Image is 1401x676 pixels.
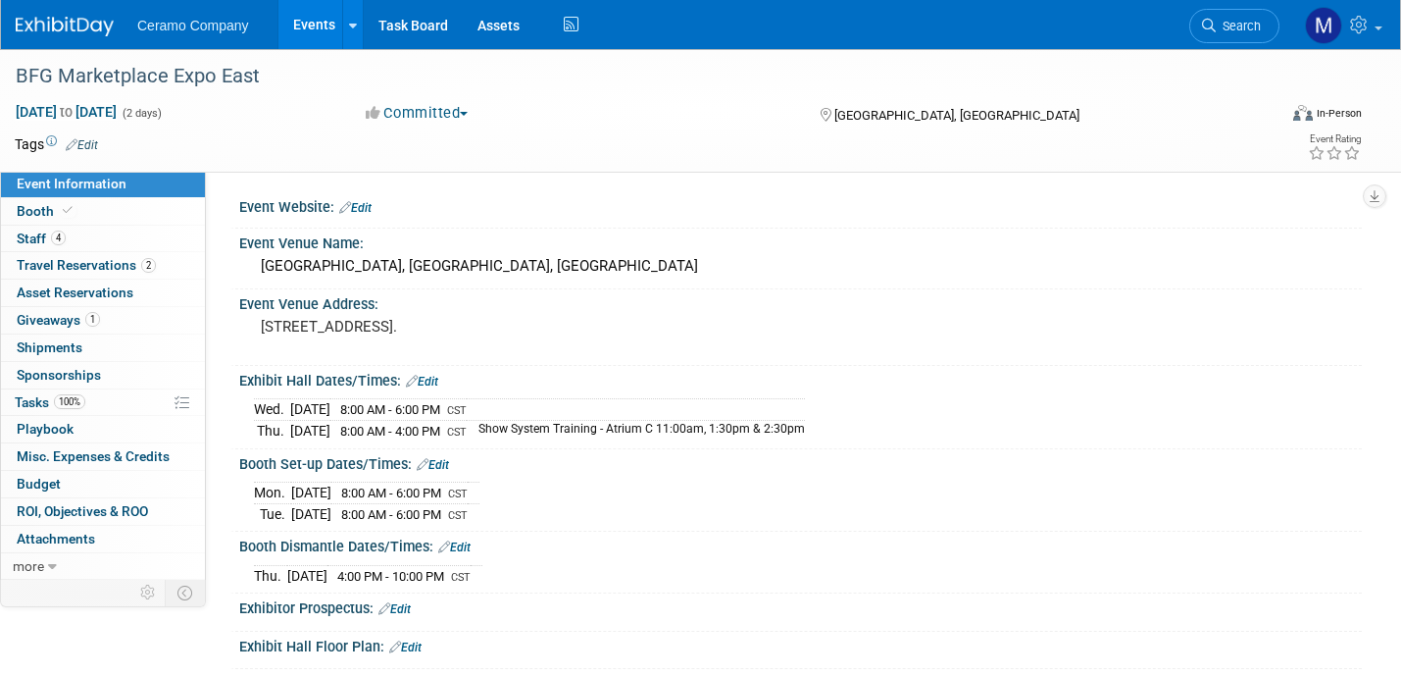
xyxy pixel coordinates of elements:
[17,312,100,328] span: Giveaways
[359,103,475,124] button: Committed
[340,424,440,439] span: 8:00 AM - 4:00 PM
[17,285,133,300] span: Asset Reservations
[447,404,467,417] span: CST
[17,503,148,519] span: ROI, Objectives & ROO
[239,632,1362,657] div: Exhibit Hall Floor Plan:
[389,641,422,654] a: Edit
[1,390,205,416] a: Tasks100%
[290,421,330,442] td: [DATE]
[141,258,156,273] span: 2
[66,138,98,152] a: Edit
[1,171,205,197] a: Event Information
[290,399,330,421] td: [DATE]
[1,443,205,470] a: Misc. Expenses & Credits
[15,103,118,121] span: [DATE] [DATE]
[467,421,805,442] td: Show System Training - Atrium C 11:00am, 1:30pm & 2:30pm
[417,458,449,472] a: Edit
[1,280,205,306] a: Asset Reservations
[9,59,1247,94] div: BFG Marketplace Expo East
[834,108,1079,123] span: [GEOGRAPHIC_DATA], [GEOGRAPHIC_DATA]
[17,176,126,191] span: Event Information
[451,571,471,584] span: CST
[1,335,205,361] a: Shipments
[287,565,327,586] td: [DATE]
[85,312,100,327] span: 1
[137,18,249,33] span: Ceramo Company
[406,375,438,389] a: Edit
[1216,19,1261,33] span: Search
[239,449,1362,475] div: Booth Set-up Dates/Times:
[254,565,287,586] td: Thu.
[448,488,468,500] span: CST
[17,367,101,383] span: Sponsorships
[1,362,205,389] a: Sponsorships
[337,569,444,584] span: 4:00 PM - 10:00 PM
[438,541,471,554] a: Edit
[17,257,156,273] span: Travel Reservations
[254,503,291,524] td: Tue.
[54,394,85,409] span: 100%
[17,476,61,492] span: Budget
[1,553,205,580] a: more
[254,483,291,504] td: Mon.
[339,201,372,215] a: Edit
[17,339,82,355] span: Shipments
[447,426,467,439] span: CST
[1,252,205,279] a: Travel Reservations2
[254,251,1347,282] div: [GEOGRAPHIC_DATA], [GEOGRAPHIC_DATA], [GEOGRAPHIC_DATA]
[254,421,290,442] td: Thu.
[166,580,206,605] td: Toggle Event Tabs
[1,307,205,334] a: Giveaways1
[57,104,75,120] span: to
[291,503,331,524] td: [DATE]
[341,507,441,522] span: 8:00 AM - 6:00 PM
[239,289,1362,314] div: Event Venue Address:
[254,399,290,421] td: Wed.
[1,416,205,442] a: Playbook
[1,471,205,497] a: Budget
[291,483,331,504] td: [DATE]
[1305,7,1342,44] img: Mark Ries
[341,486,441,500] span: 8:00 AM - 6:00 PM
[1,498,205,525] a: ROI, Objectives & ROO
[121,107,162,120] span: (2 days)
[239,532,1362,557] div: Booth Dismantle Dates/Times:
[239,594,1362,619] div: Exhibitor Prospectus:
[1293,105,1313,121] img: Format-Inperson.png
[63,205,73,216] i: Booth reservation complete
[131,580,166,605] td: Personalize Event Tab Strip
[340,402,440,417] span: 8:00 AM - 6:00 PM
[15,134,98,154] td: Tags
[16,17,114,36] img: ExhibitDay
[1189,9,1279,43] a: Search
[239,192,1362,218] div: Event Website:
[15,394,85,410] span: Tasks
[17,531,95,546] span: Attachments
[1,198,205,225] a: Booth
[17,203,76,219] span: Booth
[1308,134,1361,144] div: Event Rating
[1,226,205,252] a: Staff4
[378,602,411,616] a: Edit
[17,231,66,246] span: Staff
[17,421,74,437] span: Playbook
[1162,102,1362,131] div: Event Format
[239,229,1362,253] div: Event Venue Name:
[1316,106,1362,121] div: In-Person
[448,509,468,522] span: CST
[1,526,205,552] a: Attachments
[261,318,685,336] pre: [STREET_ADDRESS].
[239,366,1362,391] div: Exhibit Hall Dates/Times:
[17,448,170,464] span: Misc. Expenses & Credits
[51,231,66,245] span: 4
[13,558,44,574] span: more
